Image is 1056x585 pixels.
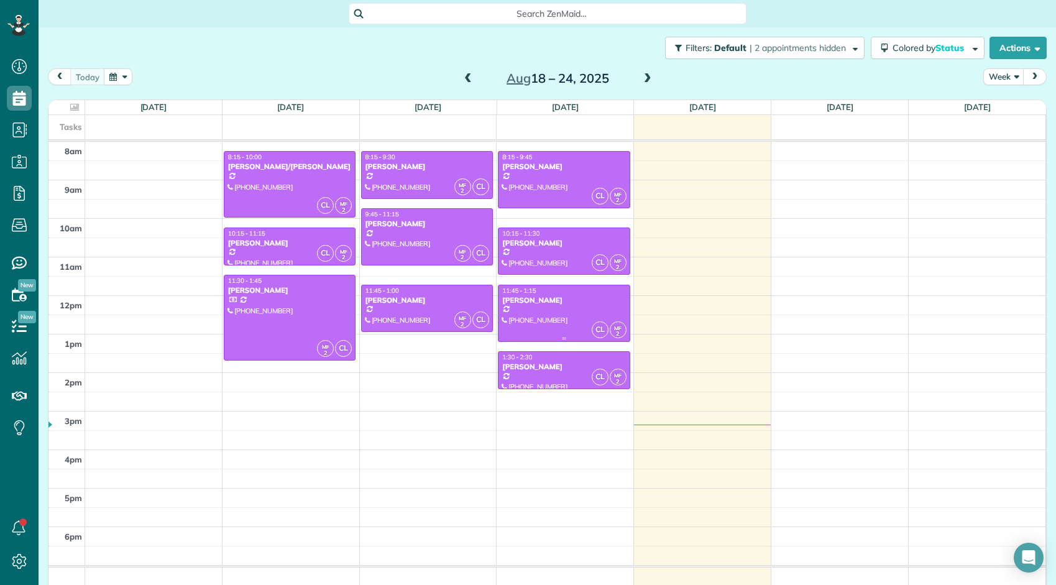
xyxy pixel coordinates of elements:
[750,42,846,53] span: | 2 appointments hidden
[455,185,471,197] small: 2
[365,153,395,161] span: 8:15 - 9:30
[336,205,351,216] small: 2
[60,300,82,310] span: 12pm
[18,279,36,292] span: New
[459,248,466,255] span: MF
[552,102,579,112] a: [DATE]
[614,325,622,331] span: MF
[228,153,262,161] span: 8:15 - 10:00
[935,42,966,53] span: Status
[228,277,262,285] span: 11:30 - 1:45
[502,353,532,361] span: 1:30 - 2:30
[65,185,82,195] span: 9am
[983,68,1024,85] button: Week
[472,245,489,262] span: CL
[871,37,985,59] button: Colored byStatus
[65,416,82,426] span: 3pm
[502,153,532,161] span: 8:15 - 9:45
[592,321,608,338] span: CL
[60,122,82,132] span: Tasks
[502,239,626,247] div: [PERSON_NAME]
[459,315,466,321] span: MF
[227,162,352,171] div: [PERSON_NAME]/[PERSON_NAME]
[614,191,622,198] span: MF
[989,37,1047,59] button: Actions
[48,68,71,85] button: prev
[322,343,329,350] span: MF
[502,162,626,171] div: [PERSON_NAME]
[60,223,82,233] span: 10am
[365,296,489,305] div: [PERSON_NAME]
[714,42,747,53] span: Default
[614,372,622,379] span: MF
[455,319,471,331] small: 2
[592,369,608,385] span: CL
[592,254,608,271] span: CL
[689,102,716,112] a: [DATE]
[1023,68,1047,85] button: next
[964,102,991,112] a: [DATE]
[340,248,347,255] span: MF
[317,245,334,262] span: CL
[65,532,82,541] span: 6pm
[227,286,352,295] div: [PERSON_NAME]
[415,102,441,112] a: [DATE]
[502,362,626,371] div: [PERSON_NAME]
[277,102,304,112] a: [DATE]
[610,328,626,340] small: 2
[228,229,265,237] span: 10:15 - 11:15
[592,188,608,205] span: CL
[365,219,489,228] div: [PERSON_NAME]
[610,195,626,206] small: 2
[827,102,853,112] a: [DATE]
[365,210,399,218] span: 9:45 - 11:15
[472,178,489,195] span: CL
[227,239,352,247] div: [PERSON_NAME]
[365,162,489,171] div: [PERSON_NAME]
[365,287,399,295] span: 11:45 - 1:00
[65,493,82,503] span: 5pm
[610,262,626,274] small: 2
[502,287,536,295] span: 11:45 - 1:15
[335,340,352,357] span: CL
[455,252,471,264] small: 2
[659,37,865,59] a: Filters: Default | 2 appointments hidden
[318,348,333,359] small: 2
[65,377,82,387] span: 2pm
[70,68,105,85] button: today
[893,42,968,53] span: Colored by
[502,296,626,305] div: [PERSON_NAME]
[480,71,635,85] h2: 18 – 24, 2025
[340,200,347,207] span: MF
[686,42,712,53] span: Filters:
[459,182,466,188] span: MF
[665,37,865,59] button: Filters: Default | 2 appointments hidden
[140,102,167,112] a: [DATE]
[507,70,531,86] span: Aug
[472,311,489,328] span: CL
[336,252,351,264] small: 2
[502,229,539,237] span: 10:15 - 11:30
[65,339,82,349] span: 1pm
[1014,543,1044,573] div: Open Intercom Messenger
[317,197,334,214] span: CL
[610,376,626,388] small: 2
[65,146,82,156] span: 8am
[614,257,622,264] span: MF
[60,262,82,272] span: 11am
[65,454,82,464] span: 4pm
[18,311,36,323] span: New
